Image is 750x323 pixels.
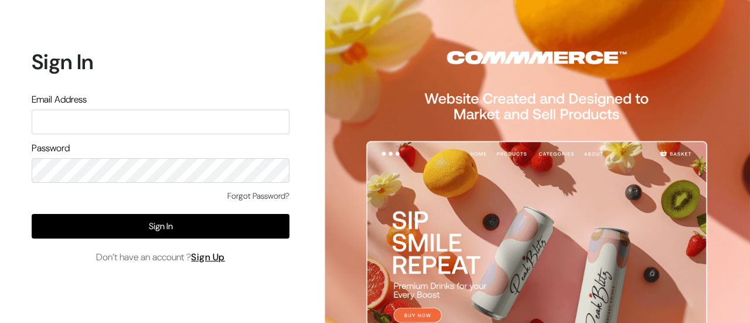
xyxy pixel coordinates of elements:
[191,251,225,263] a: Sign Up
[32,49,289,74] h1: Sign In
[32,93,87,107] label: Email Address
[96,250,225,264] span: Don’t have an account ?
[32,214,289,239] button: Sign In
[32,141,70,155] label: Password
[227,190,289,202] a: Forgot Password?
